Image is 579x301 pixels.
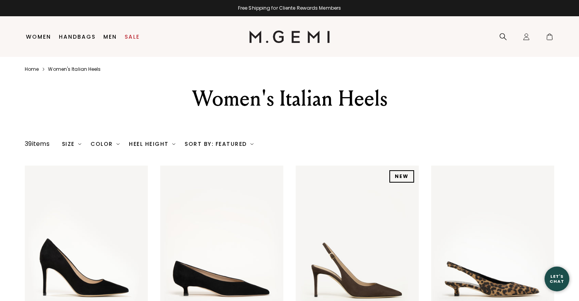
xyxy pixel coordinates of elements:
img: M.Gemi [249,31,330,43]
div: Let's Chat [545,274,569,284]
div: Size [62,141,82,147]
div: Heel Height [129,141,175,147]
a: Men [103,34,117,40]
a: Handbags [59,34,96,40]
div: Sort By: Featured [185,141,254,147]
a: Home [25,66,39,72]
div: Women's Italian Heels [155,85,424,113]
div: 39 items [25,139,50,149]
div: NEW [389,170,414,183]
a: Women [26,34,51,40]
div: Color [91,141,120,147]
img: chevron-down.svg [172,142,175,145]
img: chevron-down.svg [250,142,254,145]
img: chevron-down.svg [116,142,120,145]
a: Sale [125,34,140,40]
a: Women's italian heels [48,66,101,72]
img: chevron-down.svg [78,142,81,145]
